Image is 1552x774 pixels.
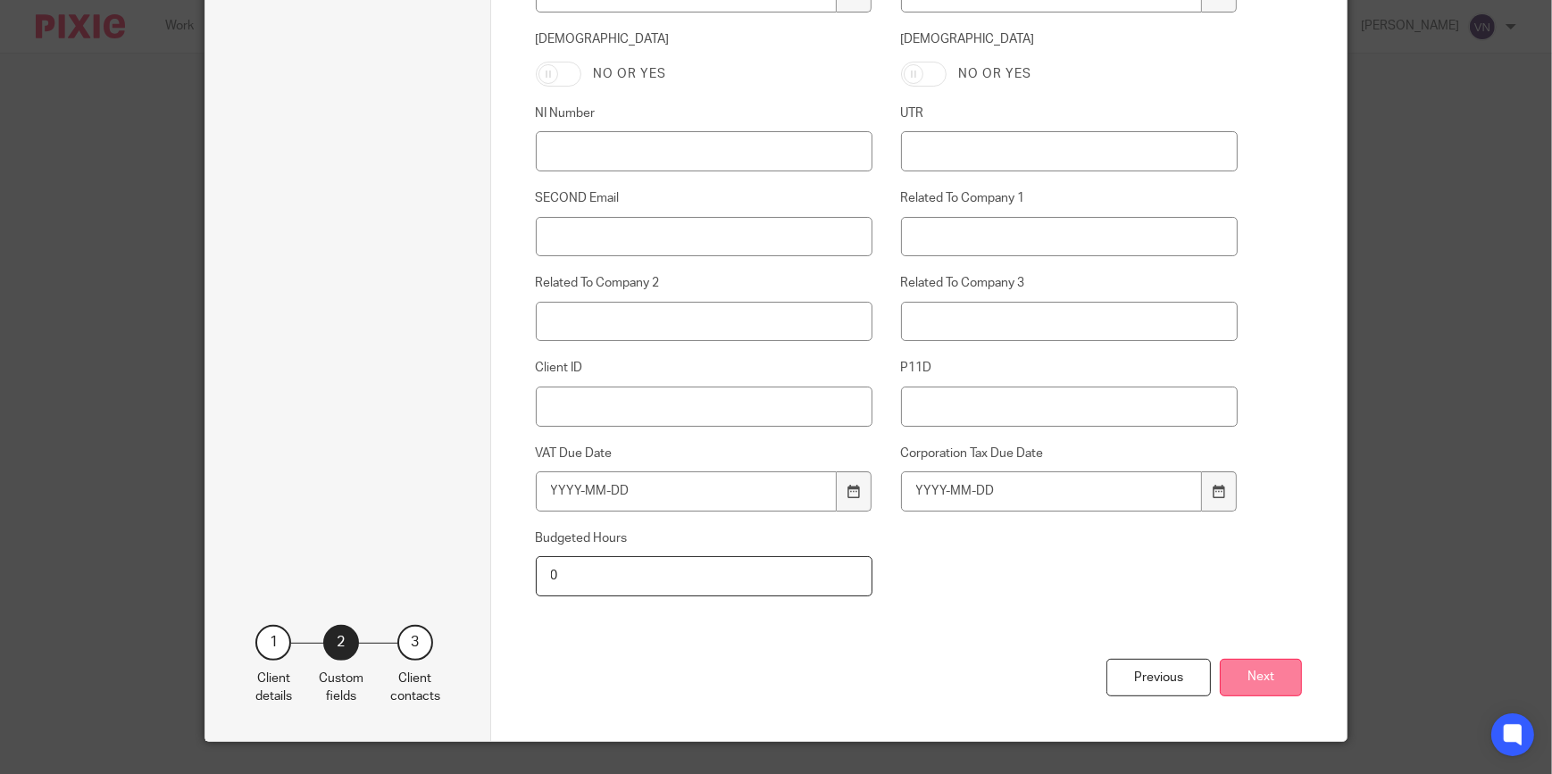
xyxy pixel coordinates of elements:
div: 2 [323,625,359,661]
p: Client details [255,670,292,706]
div: Previous [1106,659,1211,697]
label: SECOND Email [536,189,873,207]
button: Next [1220,659,1302,697]
p: Client contacts [390,670,440,706]
label: VAT Due Date [536,445,873,462]
div: 3 [397,625,433,661]
label: P11D [901,359,1239,377]
input: YYYY-MM-DD [536,471,838,512]
label: NI Number [536,104,873,122]
div: 1 [255,625,291,661]
label: No or yes [594,65,667,83]
label: Corporation Tax Due Date [901,445,1239,462]
label: Client ID [536,359,873,377]
label: Related To Company 3 [901,274,1239,292]
p: Custom fields [319,670,363,706]
label: Budgeted Hours [536,529,873,547]
label: Related To Company 2 [536,274,873,292]
label: No or yes [959,65,1032,83]
label: Related To Company 1 [901,189,1239,207]
label: [DEMOGRAPHIC_DATA] [901,30,1239,48]
input: YYYY-MM-DD [901,471,1203,512]
label: UTR [901,104,1239,122]
label: [DEMOGRAPHIC_DATA] [536,30,873,48]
